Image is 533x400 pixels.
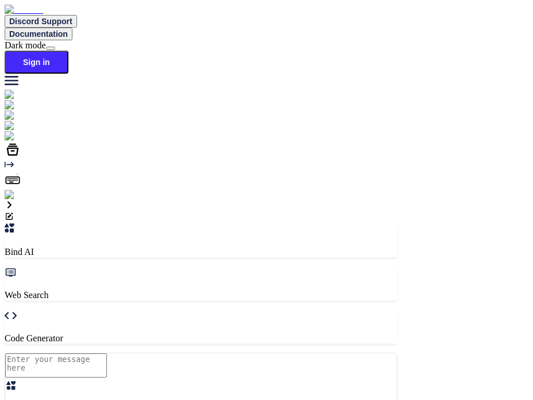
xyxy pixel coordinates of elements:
[5,51,68,74] button: Sign in
[5,28,72,40] button: Documentation
[9,29,68,39] span: Documentation
[5,190,36,200] img: signin
[5,90,29,100] img: chat
[5,111,29,121] img: chat
[5,40,46,50] span: Dark mode
[5,5,43,15] img: Bind AI
[9,17,72,26] span: Discord Support
[5,15,77,28] button: Discord Support
[5,333,397,344] p: Code Generator
[5,100,46,111] img: ai-studio
[5,290,397,300] p: Web Search
[5,247,397,257] p: Bind AI
[5,131,80,142] img: darkCloudIdeIcon
[5,121,57,131] img: githubLight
